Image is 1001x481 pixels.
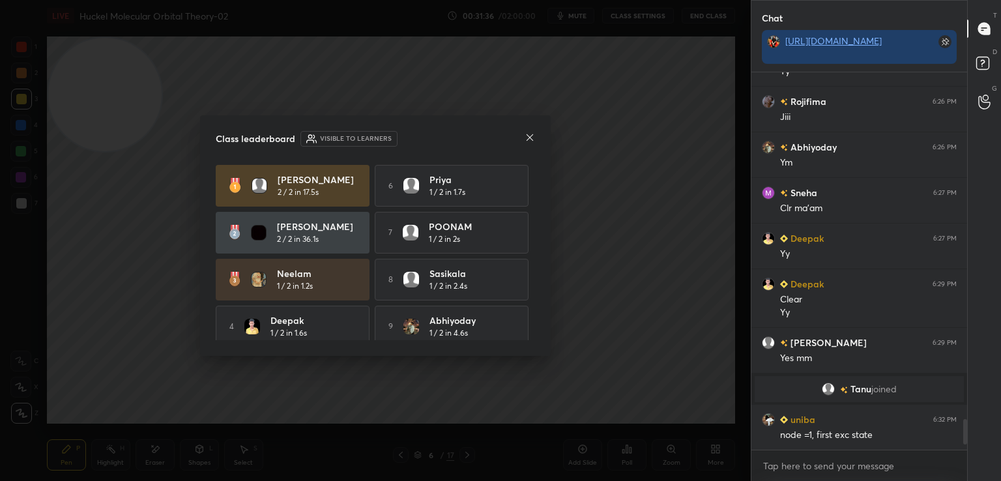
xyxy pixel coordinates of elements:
h4: Sasikala [429,267,510,280]
h6: Deepak [788,231,824,245]
span: Tanu [850,384,871,394]
div: 6:29 PM [933,280,957,288]
img: no-rating-badge.077c3623.svg [780,98,788,106]
h6: uniba [788,413,815,426]
img: default.png [403,272,419,287]
h5: 8 [388,274,393,285]
div: 6:29 PM [933,339,957,347]
div: 6:32 PM [933,416,957,424]
img: default.png [403,178,419,194]
img: Learner_Badge_beginner_1_8b307cf2a0.svg [780,235,788,242]
img: 14e689ce0dc24dc783dc9a26bdb6f65d.jpg [767,35,780,48]
div: Ym [780,156,957,169]
img: 3ba5f3331d8f441b9759f01e6fcbb600.jpg [251,272,267,287]
img: d40200293e2242c98b46295ca579e90b.jpg [762,232,775,245]
h4: [PERSON_NAME] [277,220,358,233]
div: 6:26 PM [933,143,957,151]
img: 90ebb277a85b48c9bc3d431b063e2413.jpg [762,413,775,426]
div: node =1, first exc state [780,429,957,442]
p: G [992,83,997,93]
img: no-rating-badge.077c3623.svg [780,144,788,151]
div: Yy [780,248,957,261]
div: Jiii [780,111,957,124]
h5: 1 / 2 in 2s [429,233,460,245]
div: grid [751,72,967,450]
img: 2b5b004d42704ff0b5690e9026ed6f6f.22968265_3 [251,225,267,241]
h6: Sneha [788,186,817,199]
h5: 1 / 2 in 1.2s [277,280,313,292]
h4: Neelam [277,267,358,280]
img: default.png [762,336,775,349]
div: 6:26 PM [933,98,957,106]
h4: [PERSON_NAME] [278,173,358,186]
div: 6:27 PM [933,235,957,242]
h6: Rojifima [788,95,826,108]
h5: 4 [229,321,234,332]
div: Yy [780,306,957,319]
h6: [PERSON_NAME] [788,336,867,349]
img: rank-1.ed6cb560.svg [229,178,241,194]
h6: Deepak [788,277,824,291]
h5: 1 / 2 in 1.6s [270,327,307,339]
h4: POONAM [429,220,510,233]
h4: Abhiyoday [429,313,510,327]
div: Clear [780,293,957,306]
div: 6:27 PM [933,189,957,197]
h5: 2 / 2 in 17.5s [278,186,319,198]
img: default.png [822,383,835,396]
h5: 1 / 2 in 2.4s [429,280,467,292]
h4: Deepak [270,313,351,327]
span: joined [871,384,897,394]
img: no-rating-badge.077c3623.svg [780,190,788,197]
a: [URL][DOMAIN_NAME] [785,35,882,47]
div: Yes mm [780,352,957,365]
h6: Abhiyoday [788,140,837,154]
img: 3294cccfdb4940148b5332145f97d2cd.jpg [762,141,775,154]
h4: priya [429,173,510,186]
img: Learner_Badge_beginner_1_8b307cf2a0.svg [780,416,788,424]
img: default.png [403,225,418,241]
img: no-rating-badge.077c3623.svg [780,340,788,347]
p: T [993,10,997,20]
img: Learner_Badge_beginner_1_8b307cf2a0.svg [780,280,788,288]
img: rank-2.3a33aca6.svg [229,225,240,241]
img: 3294cccfdb4940148b5332145f97d2cd.jpg [403,319,419,334]
h5: 9 [388,321,393,332]
img: d40200293e2242c98b46295ca579e90b.jpg [762,278,775,291]
img: bc3902c77f734f76876f87940ea1a587.jpg [762,95,775,108]
img: no-rating-badge.077c3623.svg [840,386,848,394]
h5: 1 / 2 in 4.6s [429,327,468,339]
img: rank-3.169bc593.svg [229,272,240,287]
div: Clr ma'am [780,202,957,215]
img: d40200293e2242c98b46295ca579e90b.jpg [244,319,260,334]
p: D [993,47,997,57]
h5: 7 [388,227,392,239]
h5: 2 / 2 in 36.1s [277,233,319,245]
p: Chat [751,1,793,35]
h5: 6 [388,180,393,192]
h5: 1 / 2 in 1.7s [429,186,465,198]
h4: Class leaderboard [216,132,295,145]
h6: Visible to learners [320,134,392,143]
img: e36f19609f8343e6a4a769324ded5468.50562361_3 [762,186,775,199]
img: default.png [252,178,267,194]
